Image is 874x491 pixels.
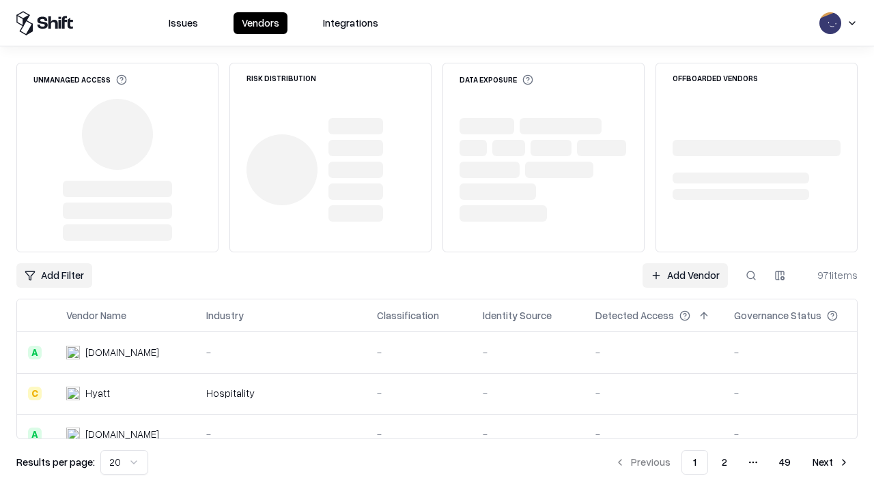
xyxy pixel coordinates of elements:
div: Risk Distribution [246,74,316,82]
div: - [377,386,461,400]
nav: pagination [606,450,858,475]
button: Issues [160,12,206,34]
a: Add Vendor [643,263,728,288]
div: Industry [206,308,244,323]
button: Add Filter [16,263,92,288]
div: Vendor Name [66,308,126,323]
button: 49 [768,450,802,475]
div: Unmanaged Access [33,74,127,85]
button: Next [804,450,858,475]
div: Governance Status [734,308,821,323]
img: Hyatt [66,387,80,400]
div: - [483,386,574,400]
div: - [595,386,712,400]
div: A [28,346,42,359]
div: - [595,427,712,441]
div: - [734,345,860,359]
button: 2 [711,450,738,475]
div: - [734,427,860,441]
div: - [377,427,461,441]
img: intrado.com [66,346,80,359]
div: [DOMAIN_NAME] [85,427,159,441]
div: C [28,387,42,400]
div: Hospitality [206,386,355,400]
p: Results per page: [16,455,95,469]
div: Hyatt [85,386,110,400]
div: Identity Source [483,308,552,323]
button: 1 [681,450,708,475]
div: 971 items [803,268,858,282]
div: Data Exposure [460,74,533,85]
div: - [206,345,355,359]
div: - [206,427,355,441]
div: Offboarded Vendors [673,74,758,82]
div: - [377,345,461,359]
div: A [28,428,42,441]
button: Vendors [234,12,287,34]
div: Classification [377,308,439,323]
div: - [734,386,860,400]
img: primesec.co.il [66,428,80,441]
div: - [483,345,574,359]
button: Integrations [315,12,386,34]
div: - [483,427,574,441]
div: - [595,345,712,359]
div: [DOMAIN_NAME] [85,345,159,359]
div: Detected Access [595,308,674,323]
